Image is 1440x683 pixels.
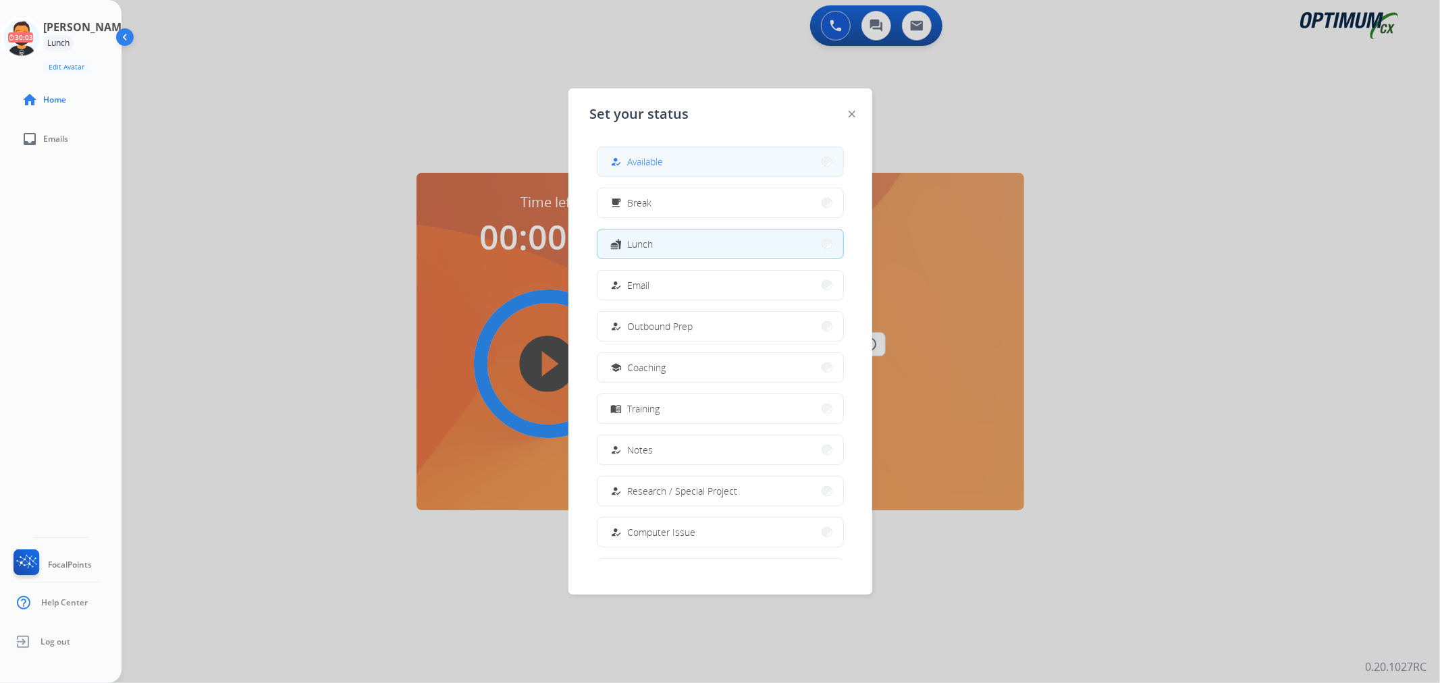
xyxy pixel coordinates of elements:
button: Coaching [597,353,843,382]
button: Break [597,188,843,217]
mat-icon: how_to_reg [610,485,622,497]
h3: [PERSON_NAME] [43,19,131,35]
button: Lunch [597,229,843,258]
mat-icon: how_to_reg [610,279,622,291]
mat-icon: free_breakfast [610,197,622,209]
span: Available [628,155,664,169]
button: Email [597,271,843,300]
span: Computer Issue [628,525,696,539]
mat-icon: inbox [22,131,38,147]
mat-icon: how_to_reg [610,526,622,538]
span: Coaching [628,360,666,375]
mat-icon: menu_book [610,403,622,414]
span: Emails [43,134,68,144]
div: Lunch [43,35,74,51]
span: Outbound Prep [628,319,693,333]
mat-icon: home [22,92,38,108]
span: Notes [628,443,654,457]
span: Email [628,278,650,292]
button: Computer Issue [597,518,843,547]
button: Internet Issue [597,559,843,588]
span: Research / Special Project [628,484,738,498]
img: close-button [849,111,855,117]
button: Edit Avatar [43,59,90,75]
button: Training [597,394,843,423]
button: Research / Special Project [597,476,843,506]
button: Available [597,147,843,176]
mat-icon: school [610,362,622,373]
p: 0.20.1027RC [1365,659,1426,675]
span: Training [628,402,660,416]
span: Set your status [590,105,689,124]
span: Help Center [41,597,88,608]
button: Outbound Prep [597,312,843,341]
span: FocalPoints [48,559,92,570]
span: Home [43,94,66,105]
a: FocalPoints [11,549,92,580]
button: Notes [597,435,843,464]
span: Break [628,196,652,210]
mat-icon: fastfood [610,238,622,250]
span: Lunch [628,237,654,251]
mat-icon: how_to_reg [610,444,622,456]
mat-icon: how_to_reg [610,321,622,332]
mat-icon: how_to_reg [610,156,622,167]
span: Log out [41,636,70,647]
